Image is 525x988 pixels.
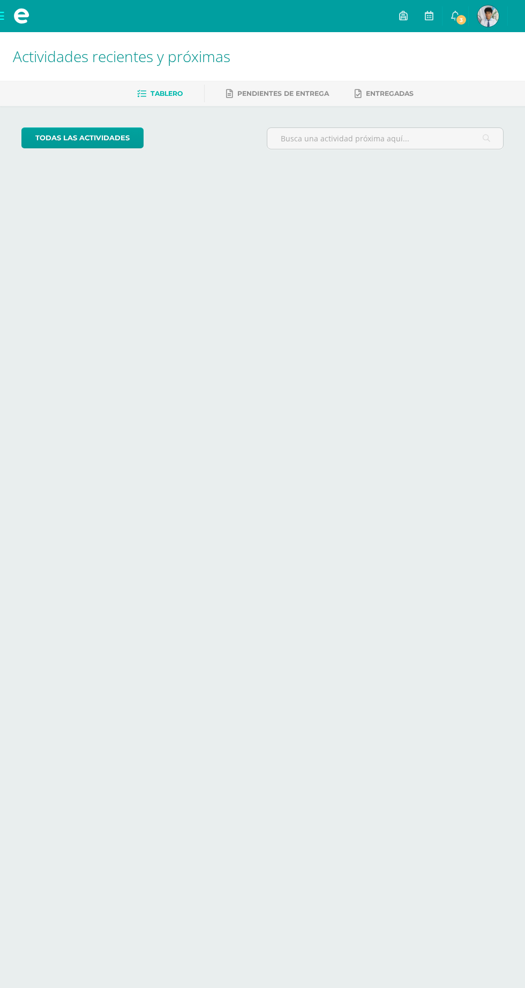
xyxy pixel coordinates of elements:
span: Pendientes de entrega [237,89,329,97]
input: Busca una actividad próxima aquí... [267,128,503,149]
span: Actividades recientes y próximas [13,46,230,66]
a: Entregadas [355,85,414,102]
a: Pendientes de entrega [226,85,329,102]
span: 3 [455,14,467,26]
span: Entregadas [366,89,414,97]
a: todas las Actividades [21,127,144,148]
img: 0f8a9e016b102ba03607021792f264b0.png [477,5,499,27]
a: Tablero [137,85,183,102]
span: Tablero [151,89,183,97]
